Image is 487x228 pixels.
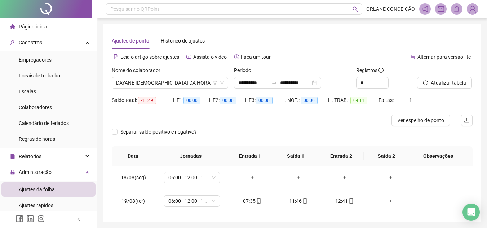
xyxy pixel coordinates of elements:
[220,81,224,85] span: down
[112,146,154,166] th: Data
[241,54,271,60] span: Faça um tour
[19,202,53,208] span: Ajustes rápidos
[417,54,471,60] span: Alternar para versão lite
[168,172,216,183] span: 06:00 - 12:00 | 13:00 - 15:00
[327,197,362,205] div: 12:41
[256,97,273,104] span: 00:00
[431,79,466,87] span: Atualizar tabela
[420,197,462,205] div: -
[453,6,460,12] span: bell
[76,217,81,222] span: left
[378,97,395,103] span: Faltas:
[19,153,41,159] span: Relatórios
[438,6,444,12] span: mail
[209,96,245,104] div: HE 2:
[193,54,227,60] span: Assista o vídeo
[397,116,444,124] span: Ver espelho de ponto
[348,198,354,204] span: mobile
[19,187,55,192] span: Ajustes da folha
[19,136,55,142] span: Regras de horas
[328,96,378,104] div: H. TRAB.:
[112,38,149,44] span: Ajustes de ponto
[356,66,384,74] span: Registros
[19,24,48,30] span: Página inicial
[467,4,478,14] img: 93164
[417,77,472,89] button: Atualizar tabela
[234,54,239,59] span: history
[183,97,200,104] span: 00:00
[220,97,236,104] span: 00:00
[19,169,52,175] span: Administração
[462,204,480,221] div: Open Intercom Messenger
[422,6,428,12] span: notification
[234,66,256,74] label: Período
[37,215,45,222] span: instagram
[227,146,273,166] th: Entrada 1
[154,146,227,166] th: Jornadas
[10,24,15,29] span: home
[186,54,191,59] span: youtube
[10,170,15,175] span: lock
[161,38,205,44] span: Histórico de ajustes
[112,96,173,104] div: Saldo total:
[10,40,15,45] span: user-add
[301,97,318,104] span: 00:00
[423,80,428,85] span: reload
[27,215,34,222] span: linkedin
[271,80,277,86] span: to
[118,128,200,136] span: Separar saldo positivo e negativo?
[16,215,23,222] span: facebook
[121,175,146,180] span: 18/08(seg)
[420,174,462,182] div: -
[281,96,328,104] div: H. NOT.:
[364,146,409,166] th: Saída 2
[114,54,119,59] span: file-text
[173,96,209,104] div: HE 1:
[235,197,270,205] div: 07:35
[112,66,165,74] label: Nome do colaborador
[391,115,450,126] button: Ver espelho de ponto
[256,198,261,204] span: mobile
[281,197,316,205] div: 11:46
[19,40,42,45] span: Cadastros
[213,81,217,85] span: filter
[121,198,145,204] span: 19/08(ter)
[271,80,277,86] span: swap-right
[10,154,15,159] span: file
[281,174,316,182] div: +
[373,197,408,205] div: +
[116,77,224,88] span: DAYANE JESUS DA HORA
[138,97,156,104] span: -11:49
[415,152,461,160] span: Observações
[120,54,179,60] span: Leia o artigo sobre ajustes
[273,146,318,166] th: Saída 1
[302,198,307,204] span: mobile
[409,97,412,103] span: 1
[327,174,362,182] div: +
[235,174,270,182] div: +
[350,97,367,104] span: 04:11
[19,73,60,79] span: Locais de trabalho
[464,117,470,123] span: upload
[245,96,281,104] div: HE 3:
[19,120,69,126] span: Calendário de feriados
[409,146,467,166] th: Observações
[366,5,415,13] span: ORLANE CONCEIÇÃO
[168,196,216,206] span: 06:00 - 12:00 | 13:00 - 15:00
[19,104,52,110] span: Colaboradores
[378,68,384,73] span: info-circle
[19,57,52,63] span: Empregadores
[411,54,416,59] span: swap
[318,146,364,166] th: Entrada 2
[19,89,36,94] span: Escalas
[373,174,408,182] div: +
[353,6,358,12] span: search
